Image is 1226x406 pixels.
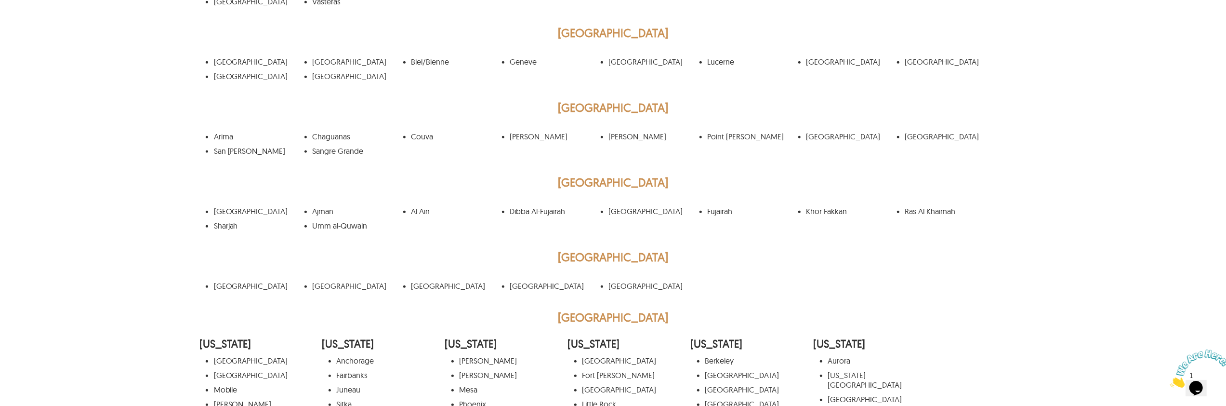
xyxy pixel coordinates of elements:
h2: [GEOGRAPHIC_DATA] [199,308,1027,332]
a: [GEOGRAPHIC_DATA] [828,394,902,404]
a: Fujairah [708,206,733,216]
a: Lucerne [708,57,735,67]
a: Ras Al Khaimah [905,206,956,216]
a: Khor Fakkan [806,206,847,216]
a: Geneve [510,57,537,67]
a: [US_STATE][GEOGRAPHIC_DATA] [828,370,902,390]
a: [GEOGRAPHIC_DATA] [609,281,683,291]
a: Mesa [460,385,478,394]
a: [PERSON_NAME] [510,132,568,141]
div: [US_STATE] [814,339,866,349]
a: [GEOGRAPHIC_DATA] [214,356,288,365]
div: [US_STATE] [691,339,743,349]
a: Biel/Bienne [411,57,449,67]
a: [GEOGRAPHIC_DATA] [582,385,657,394]
a: Umm al-Quwain [313,221,368,230]
a: [GEOGRAPHIC_DATA] [905,132,979,141]
a: [GEOGRAPHIC_DATA] [214,370,288,380]
a: Mobile [214,385,237,394]
a: San [PERSON_NAME] [214,146,286,156]
a: [PERSON_NAME] [460,356,517,365]
a: [GEOGRAPHIC_DATA] [609,206,683,216]
div: [US_STATE] [568,339,620,349]
a: [GEOGRAPHIC_DATA] [705,370,779,380]
a: Berkeley [705,356,734,365]
a: Sharjah [214,221,238,230]
a: [PERSON_NAME] [609,132,667,141]
a: Point [PERSON_NAME] [708,132,784,141]
div: [US_STATE] [445,339,497,349]
a: Anchorage [337,356,374,365]
a: Fairbanks [337,370,368,380]
div: [US_STATE] [322,339,374,349]
a: Juneau [337,385,361,394]
a: [GEOGRAPHIC_DATA] [214,57,288,67]
a: [GEOGRAPHIC_DATA] [806,57,881,67]
a: [GEOGRAPHIC_DATA] [905,57,979,67]
a: Sangre Grande [313,146,364,156]
a: [GEOGRAPHIC_DATA] [313,57,387,67]
a: Couva [411,132,434,141]
a: Aurora [828,356,851,365]
iframe: chat widget [1166,346,1226,392]
h2: [GEOGRAPHIC_DATA] [199,98,1027,122]
a: Al Ain [411,206,430,216]
div: [US_STATE] [199,339,251,349]
a: [GEOGRAPHIC_DATA] [510,281,584,291]
a: [GEOGRAPHIC_DATA] [313,71,387,81]
span: 1 [4,4,8,12]
a: [GEOGRAPHIC_DATA] [313,281,387,291]
a: Fort [PERSON_NAME] [582,370,655,380]
a: [GEOGRAPHIC_DATA] [214,206,288,216]
a: [GEOGRAPHIC_DATA] [582,356,657,365]
a: Arima [214,132,233,141]
a: [GEOGRAPHIC_DATA] [609,57,683,67]
a: [GEOGRAPHIC_DATA] [806,132,881,141]
a: [GEOGRAPHIC_DATA] [705,385,779,394]
a: Chaguanas [313,132,351,141]
a: [GEOGRAPHIC_DATA] [214,71,288,81]
img: Chat attention grabber [4,4,64,42]
a: [PERSON_NAME] [460,370,517,380]
h2: [GEOGRAPHIC_DATA] [199,247,1027,271]
a: Dibba Al-Fujairah [510,206,566,216]
a: [GEOGRAPHIC_DATA] [214,281,288,291]
h2: [GEOGRAPHIC_DATA] [199,23,1027,47]
h2: [GEOGRAPHIC_DATA] [199,173,1027,197]
a: Ajman [313,206,334,216]
a: [GEOGRAPHIC_DATA] [411,281,486,291]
